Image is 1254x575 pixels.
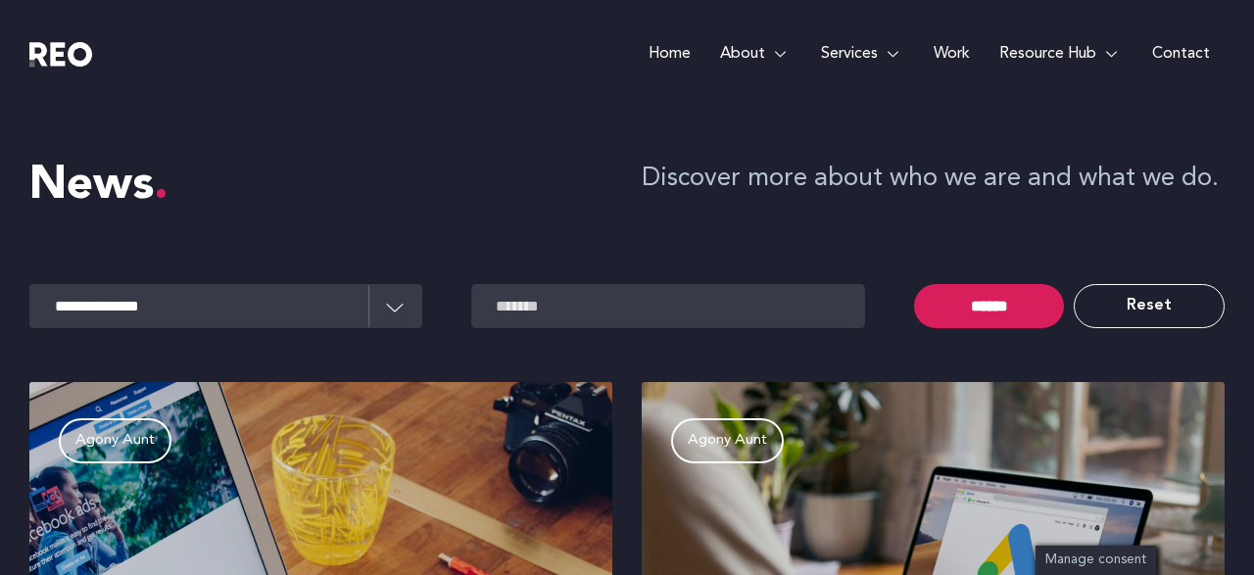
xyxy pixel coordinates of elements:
[29,163,169,210] span: News
[671,418,784,463] a: Agony Aunt
[1045,553,1146,566] span: Manage consent
[642,160,1225,198] p: Discover more about who we are and what we do.
[59,418,171,463] a: Agony Aunt
[1074,284,1225,328] a: Reset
